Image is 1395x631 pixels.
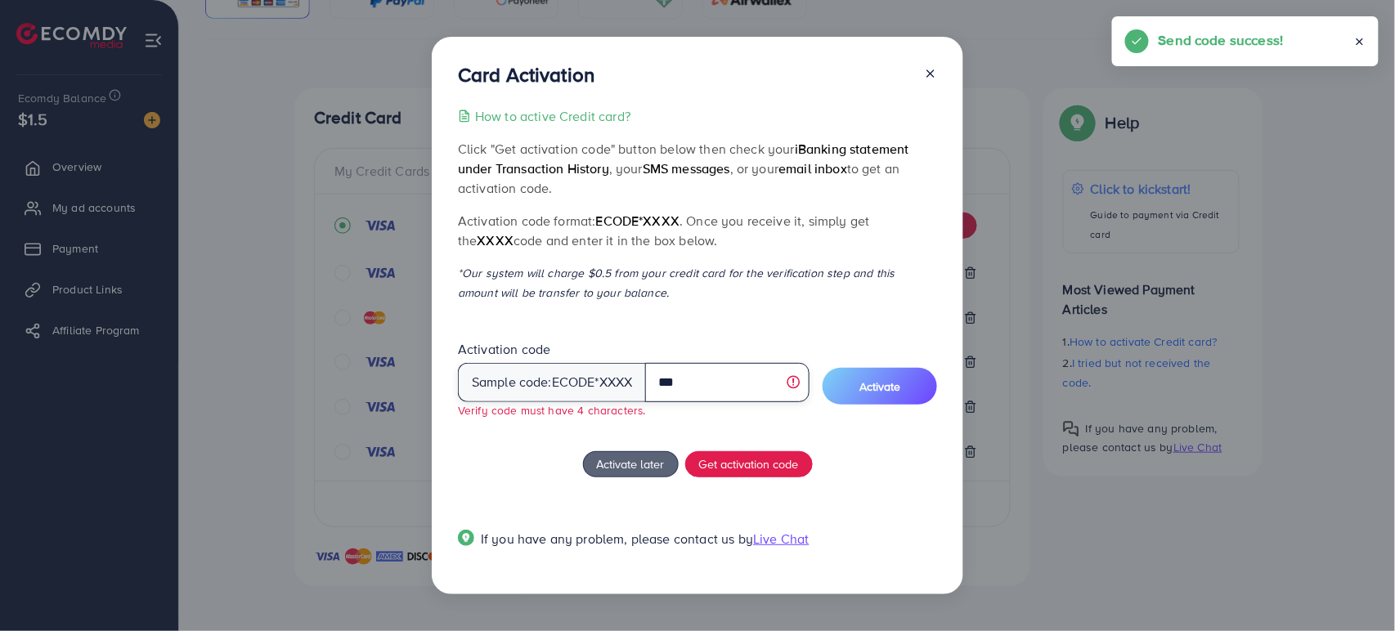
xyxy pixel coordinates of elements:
p: *Our system will charge $0.5 from your credit card for the verification step and this amount will... [458,263,937,302]
span: Activate [859,378,900,395]
img: Popup guide [458,530,474,546]
h3: Card Activation [458,63,594,87]
button: Activate [823,368,937,405]
div: Sample code: *XXXX [458,363,646,402]
span: ecode [552,373,595,392]
label: Activation code [458,340,550,359]
small: Verify code must have 4 characters. [458,402,646,418]
button: Get activation code [685,451,813,477]
span: email inbox [778,159,847,177]
span: XXXX [477,231,514,249]
span: Live Chat [753,530,809,548]
span: ecode*XXXX [596,212,680,230]
span: If you have any problem, please contact us by [481,530,753,548]
p: How to active Credit card? [475,106,630,126]
p: Click "Get activation code" button below then check your , your , or your to get an activation code. [458,139,937,198]
button: Activate later [583,451,679,477]
h5: Send code success! [1159,29,1284,51]
span: Get activation code [699,455,799,472]
span: SMS messages [643,159,730,177]
span: iBanking statement under Transaction History [458,140,909,177]
iframe: Chat [1325,557,1383,619]
span: Activate later [597,455,665,472]
p: Activation code format: . Once you receive it, simply get the code and enter it in the box below. [458,211,937,250]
